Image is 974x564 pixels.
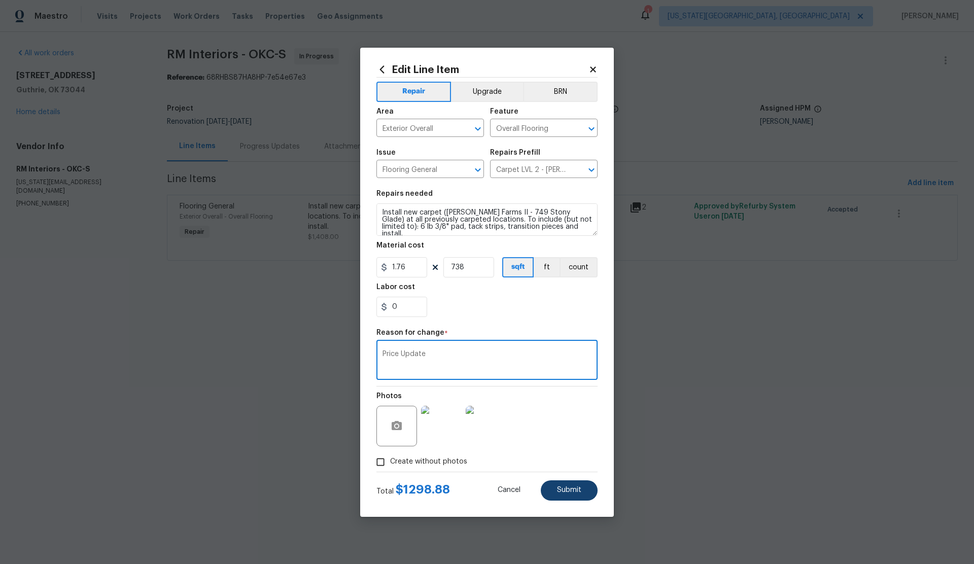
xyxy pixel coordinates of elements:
[541,480,598,501] button: Submit
[584,122,599,136] button: Open
[560,257,598,277] button: count
[490,149,540,156] h5: Repairs Prefill
[376,203,598,236] textarea: Install new carpet ([PERSON_NAME] Farms II - 749 Stony Glade) at all previously carpeted location...
[376,284,415,291] h5: Labor cost
[451,82,524,102] button: Upgrade
[382,350,592,372] textarea: Price Update
[534,257,560,277] button: ft
[376,393,402,400] h5: Photos
[490,108,518,115] h5: Feature
[396,483,450,496] span: $ 1298.88
[502,257,534,277] button: sqft
[376,190,433,197] h5: Repairs needed
[584,163,599,177] button: Open
[390,456,467,467] span: Create without photos
[471,122,485,136] button: Open
[523,82,598,102] button: BRN
[376,149,396,156] h5: Issue
[498,486,520,494] span: Cancel
[376,329,444,336] h5: Reason for change
[481,480,537,501] button: Cancel
[376,64,588,75] h2: Edit Line Item
[376,82,451,102] button: Repair
[376,484,450,497] div: Total
[471,163,485,177] button: Open
[376,108,394,115] h5: Area
[557,486,581,494] span: Submit
[376,242,424,249] h5: Material cost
